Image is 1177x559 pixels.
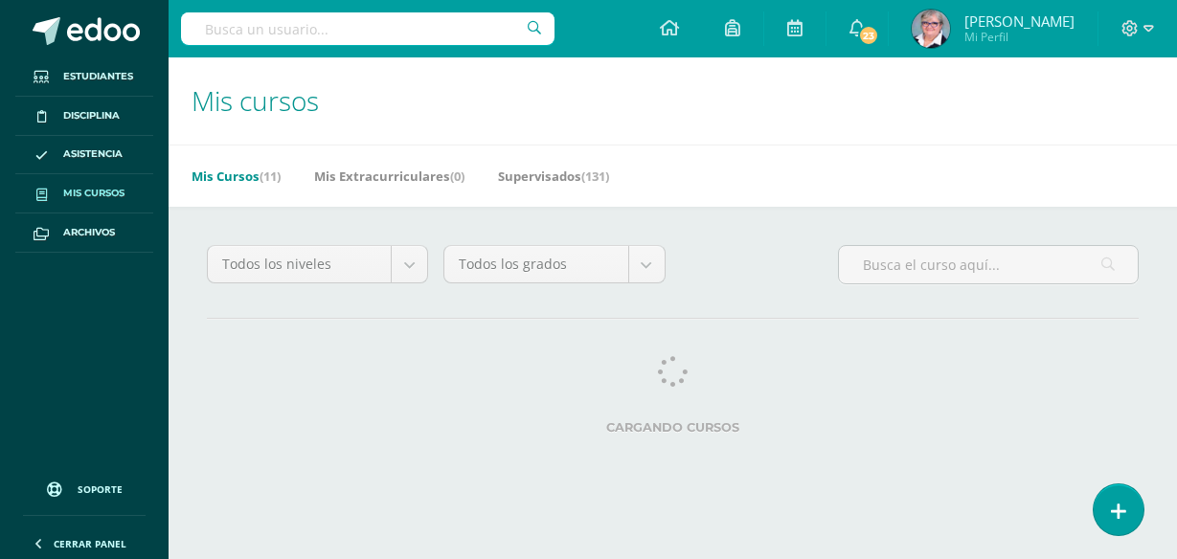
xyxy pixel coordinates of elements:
[15,136,153,175] a: Asistencia
[839,246,1138,283] input: Busca el curso aquí...
[15,174,153,213] a: Mis cursos
[450,168,464,185] span: (0)
[459,246,613,282] span: Todos los grados
[222,246,376,282] span: Todos los niveles
[63,146,123,162] span: Asistencia
[208,246,427,282] a: Todos los niveles
[63,225,115,240] span: Archivos
[15,97,153,136] a: Disciplina
[63,186,124,201] span: Mis cursos
[15,57,153,97] a: Estudiantes
[23,463,146,510] a: Soporte
[78,482,123,496] span: Soporte
[912,10,950,48] img: c6529db22ab999cc4ab211aa0c1eccd5.png
[964,11,1075,31] span: [PERSON_NAME]
[181,12,555,45] input: Busca un usuario...
[63,69,133,84] span: Estudiantes
[581,168,609,185] span: (131)
[260,168,281,185] span: (11)
[857,25,878,46] span: 23
[314,161,464,191] a: Mis Extracurriculares(0)
[192,82,319,119] span: Mis cursos
[54,537,126,550] span: Cerrar panel
[207,420,1139,435] label: Cargando cursos
[498,161,609,191] a: Supervisados(131)
[15,213,153,253] a: Archivos
[192,161,281,191] a: Mis Cursos(11)
[964,29,1075,45] span: Mi Perfil
[444,246,664,282] a: Todos los grados
[63,108,120,123] span: Disciplina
